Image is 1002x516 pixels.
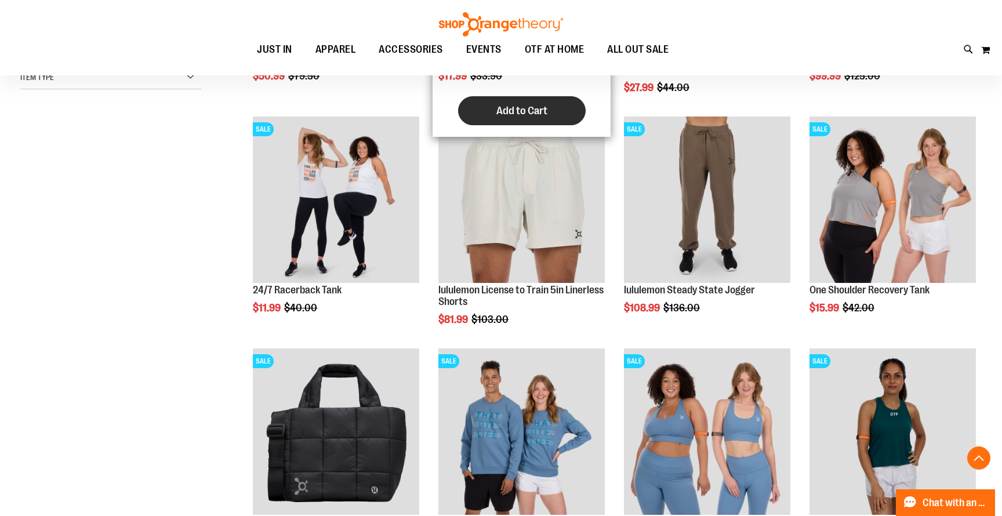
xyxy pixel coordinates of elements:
[438,117,605,283] img: lululemon License to Train 5in Linerless Shorts
[315,37,356,63] span: APPAREL
[438,284,604,307] a: lululemon License to Train 5in Linerless Shorts
[253,117,419,285] a: 24/7 Racerback TankSALE
[809,348,976,515] img: Main view of 2024 August lululemon Fast and Free Race Length Tank
[253,348,419,515] img: lululemon Quilted Grid Crossbody
[20,72,54,82] span: Item Type
[253,284,342,296] a: 24/7 Racerback Tank
[809,302,841,314] span: $15.99
[379,37,443,63] span: ACCESSORIES
[253,117,419,283] img: 24/7 Racerback Tank
[438,117,605,285] a: lululemon License to Train 5in Linerless ShortsSALE
[253,354,274,368] span: SALE
[433,111,611,355] div: product
[607,37,669,63] span: ALL OUT SALE
[253,122,274,136] span: SALE
[253,302,282,314] span: $11.99
[525,37,584,63] span: OTF AT HOME
[967,446,990,470] button: Back To Top
[257,37,292,63] span: JUST IN
[624,117,790,283] img: lululemon Steady State Jogger
[663,302,702,314] span: $136.00
[923,497,988,508] span: Chat with an Expert
[624,284,755,296] a: lululemon Steady State Jogger
[618,111,796,343] div: product
[471,314,510,325] span: $103.00
[247,111,425,343] div: product
[288,70,321,82] span: $79.50
[624,117,790,285] a: lululemon Steady State JoggerSALE
[624,122,645,136] span: SALE
[470,70,504,82] span: $33.90
[809,354,830,368] span: SALE
[624,82,655,93] span: $27.99
[458,96,586,125] button: Add to Cart
[809,117,976,283] img: Main view of One Shoulder Recovery Tank
[809,122,830,136] span: SALE
[809,117,976,285] a: Main view of One Shoulder Recovery TankSALE
[438,314,470,325] span: $81.99
[844,70,882,82] span: $125.00
[438,348,605,515] img: 365 Fleece Crewneck Sweatshirt
[624,302,662,314] span: $108.99
[438,354,459,368] span: SALE
[496,104,547,117] span: Add to Cart
[896,489,996,516] button: Chat with an Expert
[437,12,565,37] img: Shop Orangetheory
[657,82,691,93] span: $44.00
[809,284,930,296] a: One Shoulder Recovery Tank
[809,70,843,82] span: $99.99
[624,354,645,368] span: SALE
[804,111,982,343] div: product
[284,302,319,314] span: $40.00
[253,70,286,82] span: $50.99
[438,70,469,82] span: $17.99
[843,302,876,314] span: $42.00
[466,37,502,63] span: EVENTS
[624,348,790,515] img: Main of 2024 Covention Lift Sports Bra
